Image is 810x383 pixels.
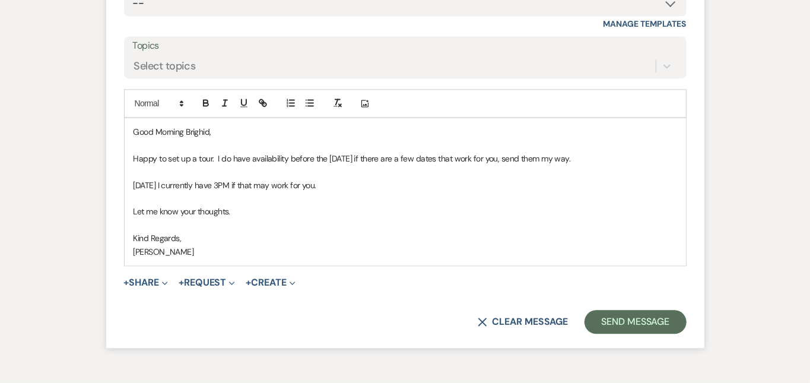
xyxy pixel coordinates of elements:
button: Clear message [478,317,568,327]
p: [PERSON_NAME] [134,245,677,258]
a: Manage Templates [603,18,687,29]
p: Happy to set up a tour. I do have availability before the [DATE] if there are a few dates that wo... [134,152,677,165]
span: + [124,278,129,287]
span: + [246,278,251,287]
span: + [179,278,184,287]
p: Good Morning Brighid, [134,125,677,138]
p: [DATE] I currently have 3PM if that may work for you. [134,179,677,192]
button: Request [179,278,235,287]
button: Send Message [585,310,686,334]
p: Kind Regards, [134,232,677,245]
label: Topics [133,37,678,55]
p: Let me know your thoughts. [134,205,677,218]
button: Create [246,278,295,287]
div: Select topics [134,58,196,74]
button: Share [124,278,169,287]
